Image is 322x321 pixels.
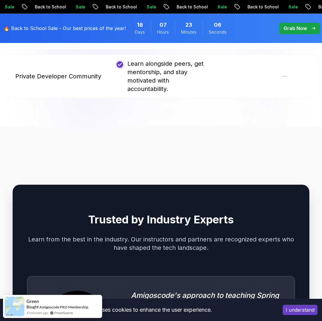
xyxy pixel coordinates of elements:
[5,303,274,316] div: This website uses cookies to enhance the user experience.
[27,235,295,252] p: Learn from the best in the industry. Our instructors and partners are recognized experts who have...
[235,4,276,10] p: Back to School
[185,21,192,29] span: 23 Minutes
[5,297,24,316] img: provesource social proof notification image
[4,25,126,32] p: 🔥 Back to School Sale - Our best prices of the year!
[165,4,205,10] p: Back to School
[205,4,225,10] p: Sale
[115,59,207,93] div: Learn alongside peers, get mentorship, and stay motivated with accountability.
[15,72,101,80] p: Private Developer Community
[26,304,39,309] span: Bought
[27,213,295,226] h2: Trusted by Industry Experts
[23,4,64,10] p: Back to School
[209,29,226,35] span: Seconds
[284,25,307,32] p: Grab Now
[283,305,317,315] button: Accept cookies
[39,305,88,309] a: Amigoscode PRO Membership
[137,21,143,29] span: 16 Days
[135,4,154,10] p: Sale
[94,4,135,10] p: Back to School
[26,310,48,315] span: 43 minutes ago
[64,4,83,10] p: Sale
[276,4,296,10] p: Sale
[214,21,221,29] span: 6 Seconds
[157,29,169,35] span: Hours
[135,29,145,35] span: Days
[26,299,39,304] span: Green
[54,310,73,315] a: ProveSource
[159,21,167,29] span: 7 Hours
[181,29,196,35] span: Minutes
